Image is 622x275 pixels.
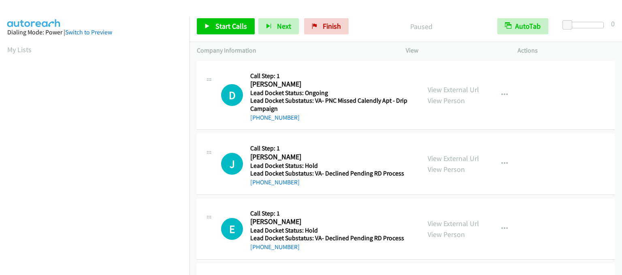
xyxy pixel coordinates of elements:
[7,27,182,37] div: Dialing Mode: Power |
[221,218,243,240] div: The call is yet to be attempted
[304,18,349,34] a: Finish
[250,97,413,112] h5: Lead Docket Substatus: VA- PNC Missed Calendly Apt - Drip Campaign
[250,234,410,242] h5: Lead Docket Substatus: VA- Declined Pending RD Process
[250,243,300,251] a: [PHONE_NUMBER]
[611,18,615,29] div: 0
[250,178,300,186] a: [PHONE_NUMBER]
[250,217,410,226] h2: [PERSON_NAME]
[428,219,479,228] a: View External Url
[250,162,410,170] h5: Lead Docket Status: Hold
[250,80,410,89] h2: [PERSON_NAME]
[250,226,410,235] h5: Lead Docket Status: Hold
[406,46,503,55] p: View
[197,46,391,55] p: Company Information
[250,89,413,97] h5: Lead Docket Status: Ongoing
[428,85,479,94] a: View External Url
[497,18,548,34] button: AutoTab
[215,21,247,31] span: Start Calls
[250,114,300,121] a: [PHONE_NUMBER]
[360,21,483,32] p: Paused
[221,84,243,106] h1: D
[428,230,465,239] a: View Person
[221,153,243,175] h1: J
[221,153,243,175] div: The call is yet to be attempted
[250,144,410,152] h5: Call Step: 1
[518,46,615,55] p: Actions
[250,209,410,218] h5: Call Step: 1
[428,165,465,174] a: View Person
[221,218,243,240] h1: E
[250,169,410,178] h5: Lead Docket Substatus: VA- Declined Pending RD Process
[7,45,32,54] a: My Lists
[277,21,291,31] span: Next
[258,18,299,34] button: Next
[250,72,413,80] h5: Call Step: 1
[221,84,243,106] div: The call is yet to be attempted
[428,96,465,105] a: View Person
[197,18,255,34] a: Start Calls
[250,152,410,162] h2: [PERSON_NAME]
[65,28,112,36] a: Switch to Preview
[323,21,341,31] span: Finish
[428,154,479,163] a: View External Url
